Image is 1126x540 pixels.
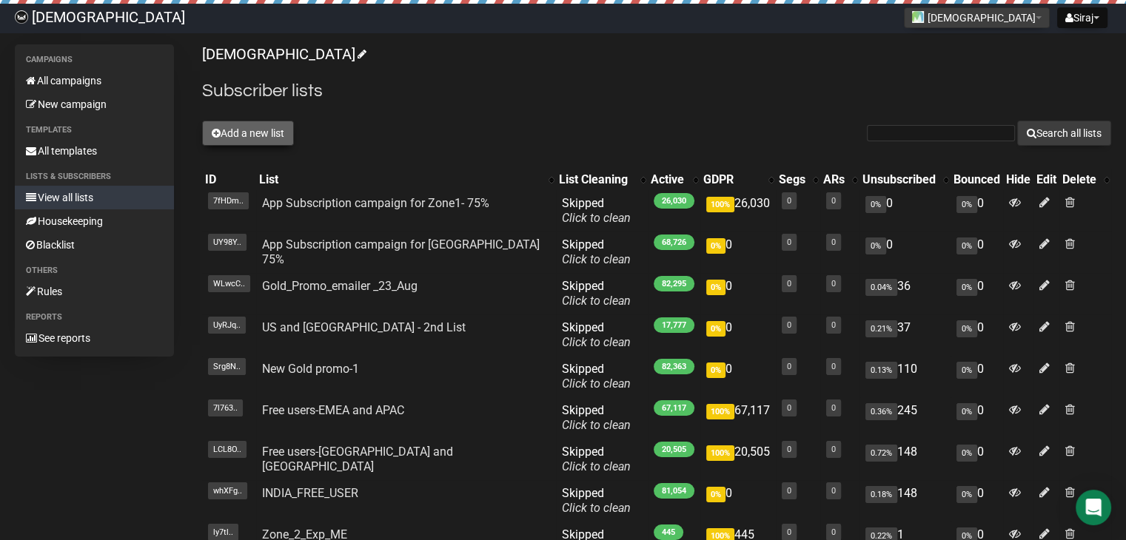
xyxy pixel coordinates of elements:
[1062,172,1096,187] div: Delete
[562,445,631,473] span: Skipped
[15,209,174,233] a: Housekeeping
[562,418,631,432] a: Click to clean
[1033,169,1059,190] th: Edit: No sort applied, sorting is disabled
[654,276,694,291] span: 82,295
[859,356,951,397] td: 110
[1006,172,1031,187] div: Hide
[15,326,174,350] a: See reports
[208,358,246,375] span: Srg8N..
[951,169,1003,190] th: Bounced: No sort applied, sorting is disabled
[956,403,977,420] span: 0%
[262,320,466,334] a: US and [GEOGRAPHIC_DATA] - 2nd List
[1036,172,1056,187] div: Edit
[865,486,897,503] span: 0.18%
[787,527,791,537] a: 0
[700,190,776,232] td: 26,030
[700,232,776,273] td: 0
[703,172,761,187] div: GDPR
[700,314,776,356] td: 0
[654,400,694,416] span: 67,117
[956,237,977,254] span: 0%
[202,78,1111,104] h2: Subscriber lists
[262,403,404,417] a: Free users-EMEA and APAC
[562,486,631,515] span: Skipped
[208,399,243,416] span: 7l763..
[706,404,734,419] span: 100%
[859,480,951,522] td: 148
[951,273,1003,314] td: 0
[820,169,859,190] th: ARs: No sort applied, activate to apply an ascending sort
[654,234,694,250] span: 68,726
[562,211,631,225] a: Click to clean
[15,69,174,92] a: All campaigns
[865,196,886,213] span: 0%
[865,362,897,379] span: 0.13%
[700,169,776,190] th: GDPR: No sort applied, activate to apply an ascending sort
[256,169,556,190] th: List: No sort applied, activate to apply an ascending sort
[562,237,631,266] span: Skipped
[1076,490,1111,525] div: Open Intercom Messenger
[865,237,886,254] span: 0%
[208,317,246,334] span: UyRJq..
[787,196,791,206] a: 0
[787,279,791,288] a: 0
[15,139,174,163] a: All templates
[562,279,631,308] span: Skipped
[787,362,791,371] a: 0
[15,10,28,24] img: 61ace9317f7fa0068652623cbdd82cc4
[904,7,1050,28] button: [DEMOGRAPHIC_DATA]
[706,445,734,461] span: 100%
[15,308,174,326] li: Reports
[562,320,631,349] span: Skipped
[956,486,977,503] span: 0%
[787,445,791,454] a: 0
[651,172,686,187] div: Active
[865,403,897,420] span: 0.36%
[859,314,951,356] td: 37
[208,275,250,292] span: WLwcC..
[15,168,174,186] li: Lists & subscribers
[15,186,174,209] a: View all lists
[865,279,897,296] span: 0.04%
[202,45,364,63] a: [DEMOGRAPHIC_DATA]
[562,362,631,391] span: Skipped
[831,445,836,454] a: 0
[262,362,359,376] a: New Gold promo-1
[831,362,836,371] a: 0
[15,280,174,303] a: Rules
[562,459,631,473] a: Click to clean
[956,196,977,213] span: 0%
[262,279,418,293] a: Gold_Promo_emailer _23_Aug
[859,169,951,190] th: Unsubscribed: No sort applied, activate to apply an ascending sort
[862,172,936,187] div: Unsubscribed
[15,262,174,280] li: Others
[1017,121,1111,146] button: Search all lists
[706,487,725,502] span: 0%
[208,192,249,209] span: 7fHDm..
[262,445,453,473] a: Free users-[GEOGRAPHIC_DATA] and [GEOGRAPHIC_DATA]
[956,362,977,379] span: 0%
[954,172,1000,187] div: Bounced
[951,439,1003,480] td: 0
[823,172,845,187] div: ARs
[562,501,631,515] a: Click to clean
[831,196,836,206] a: 0
[859,439,951,480] td: 148
[1003,169,1033,190] th: Hide: No sort applied, sorting is disabled
[1059,169,1111,190] th: Delete: No sort applied, activate to apply an ascending sort
[654,524,683,540] span: 445
[700,273,776,314] td: 0
[779,172,805,187] div: Segs
[706,197,734,212] span: 100%
[831,527,836,537] a: 0
[205,172,253,187] div: ID
[787,237,791,247] a: 0
[951,480,1003,522] td: 0
[15,233,174,257] a: Blacklist
[654,359,694,374] span: 82,363
[562,196,631,225] span: Skipped
[956,445,977,462] span: 0%
[859,232,951,273] td: 0
[700,397,776,439] td: 67,117
[654,483,694,499] span: 81,054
